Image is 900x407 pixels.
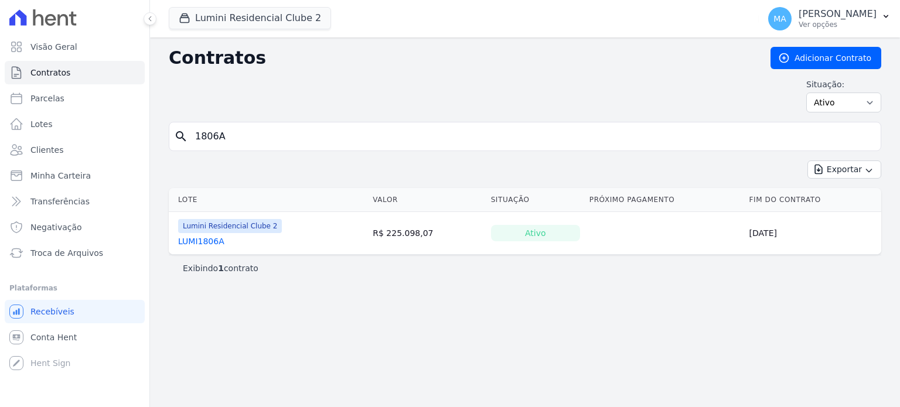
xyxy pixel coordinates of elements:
[799,8,877,20] p: [PERSON_NAME]
[30,247,103,259] span: Troca de Arquivos
[169,47,752,69] h2: Contratos
[799,20,877,29] p: Ver opções
[5,138,145,162] a: Clientes
[30,67,70,78] span: Contratos
[368,212,486,255] td: R$ 225.098,07
[806,78,881,90] label: Situação:
[5,87,145,110] a: Parcelas
[30,306,74,317] span: Recebíveis
[491,225,580,241] div: Ativo
[169,188,368,212] th: Lote
[30,41,77,53] span: Visão Geral
[30,331,77,343] span: Conta Hent
[5,61,145,84] a: Contratos
[169,7,331,29] button: Lumini Residencial Clube 2
[486,188,585,212] th: Situação
[759,2,900,35] button: MA [PERSON_NAME] Ver opções
[5,164,145,187] a: Minha Carteira
[771,47,881,69] a: Adicionar Contrato
[30,118,53,130] span: Lotes
[745,188,881,212] th: Fim do Contrato
[368,188,486,212] th: Valor
[773,15,786,23] span: MA
[5,300,145,323] a: Recebíveis
[174,129,188,143] i: search
[30,144,63,156] span: Clientes
[30,196,90,207] span: Transferências
[5,112,145,136] a: Lotes
[178,235,224,247] a: LUMI1806A
[5,35,145,59] a: Visão Geral
[188,125,876,148] input: Buscar por nome do lote
[9,281,140,295] div: Plataformas
[745,212,881,255] td: [DATE]
[585,188,745,212] th: Próximo Pagamento
[807,160,881,179] button: Exportar
[5,326,145,349] a: Conta Hent
[183,262,258,274] p: Exibindo contrato
[218,264,224,273] b: 1
[30,221,82,233] span: Negativação
[5,216,145,239] a: Negativação
[5,241,145,265] a: Troca de Arquivos
[5,190,145,213] a: Transferências
[178,219,282,233] span: Lumini Residencial Clube 2
[30,170,91,182] span: Minha Carteira
[30,93,64,104] span: Parcelas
